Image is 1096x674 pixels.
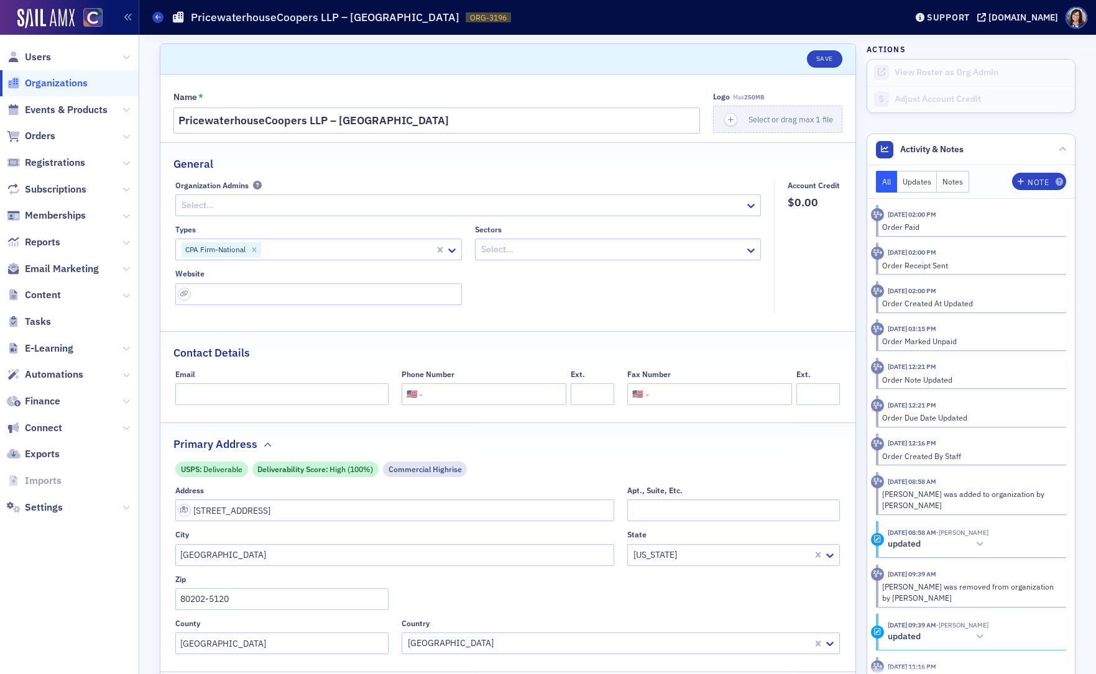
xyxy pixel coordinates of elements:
time: 9/5/2025 03:15 PM [888,324,936,333]
div: Note [1028,179,1049,186]
span: Profile [1066,7,1087,29]
h5: updated [888,631,921,642]
span: Users [25,50,51,64]
time: 6/20/2025 11:16 PM [888,662,936,671]
div: Order Note Updated [882,374,1058,385]
div: Zip [175,575,186,584]
span: 250MB [744,93,764,101]
div: Adjust Account Credit [895,94,1069,105]
h5: updated [888,539,921,550]
div: Remove CPA Firm-National [247,242,261,257]
div: Activity [871,285,884,298]
h2: Primary Address [173,436,257,452]
div: 🇺🇸 [407,388,417,401]
span: James Boag [936,528,988,537]
button: updated [888,631,988,644]
span: Email Marketing [25,262,99,276]
span: Connect [25,421,62,435]
div: Organization Admins [175,181,249,190]
div: Support [927,12,970,23]
div: [PERSON_NAME] was added to organization by [PERSON_NAME] [882,488,1058,511]
img: SailAMX [17,9,75,29]
button: [DOMAIN_NAME] [977,13,1062,22]
time: 8/26/2025 12:16 PM [888,439,936,447]
div: Update [871,626,884,639]
div: CPA Firm-National [182,242,247,257]
span: Memberships [25,209,86,222]
time: 9/9/2025 02:00 PM [888,286,936,295]
a: Subscriptions [7,183,86,196]
div: Activity [871,568,884,581]
button: updated [888,538,988,551]
span: Content [25,288,61,302]
div: Activity [871,437,884,450]
div: Email [175,370,195,379]
div: Logo [713,92,730,101]
time: 6/24/2025 09:39 AM [888,570,936,578]
a: Events & Products [7,103,108,117]
div: Types [175,225,196,234]
a: Imports [7,474,62,488]
time: 7/30/2025 08:58 AM [888,528,936,537]
div: Order Paid [882,221,1058,232]
div: Commercial Highrise [383,462,467,477]
img: SailAMX [83,8,103,27]
div: Account Credit [788,181,840,190]
a: Orders [7,129,55,143]
button: Updates [897,171,937,193]
time: 6/24/2025 09:39 AM [888,621,936,629]
a: Connect [7,421,62,435]
span: Subscriptions [25,183,86,196]
button: Note [1012,173,1066,190]
a: Finance [7,394,60,408]
div: Order Due Date Updated [882,412,1058,423]
div: [PERSON_NAME] was removed from organization by [PERSON_NAME] [882,581,1058,604]
button: All [876,171,897,193]
div: Activity [871,361,884,374]
span: Max [733,93,764,101]
a: Tasks [7,315,51,329]
div: Update [871,533,884,546]
a: Adjust Account Credit [867,86,1075,112]
h4: Actions [867,43,905,55]
span: Ryan Coe [936,621,988,629]
span: Deliverability Score : [257,463,329,475]
time: 8/26/2025 12:21 PM [888,401,936,409]
h1: PricewaterhouseCoopers LLP – [GEOGRAPHIC_DATA] [191,10,459,25]
span: Registrations [25,156,85,170]
abbr: This field is required [198,93,203,101]
div: Ext. [571,370,585,379]
a: Users [7,50,51,64]
time: 7/30/2025 08:58 AM [888,477,936,486]
button: Select or drag max 1 file [713,106,842,133]
span: Events & Products [25,103,108,117]
div: Activity [871,399,884,412]
span: Exports [25,447,60,461]
div: Activity [871,475,884,488]
div: State [627,530,647,539]
span: E-Learning [25,342,73,355]
span: $0.00 [788,194,840,211]
time: 9/9/2025 02:00 PM [888,210,936,219]
div: Activity [871,322,884,335]
h2: General [173,156,213,172]
div: Name [173,92,197,103]
a: Automations [7,368,83,381]
span: Reports [25,235,60,249]
div: Sectors [475,225,502,234]
time: 8/26/2025 12:21 PM [888,362,936,371]
div: City [175,530,189,539]
span: Organizations [25,76,88,90]
div: Ext. [796,370,811,379]
span: Imports [25,474,62,488]
div: 🇺🇸 [632,388,643,401]
span: USPS : [181,463,203,475]
div: Deliverability Score: High (100%) [252,462,379,477]
button: Notes [937,171,969,193]
div: Fax Number [627,370,671,379]
a: E-Learning [7,342,73,355]
a: Memberships [7,209,86,222]
span: Finance [25,394,60,408]
div: Address [175,486,204,495]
